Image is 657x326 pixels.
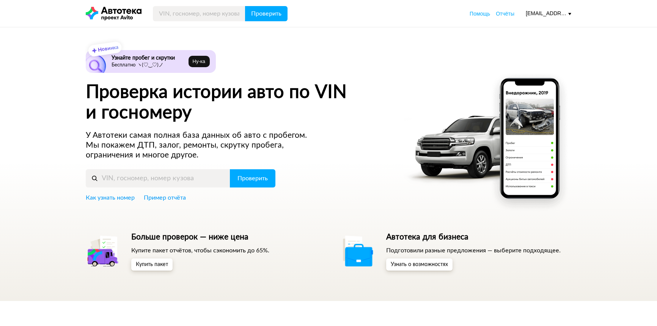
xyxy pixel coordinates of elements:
[245,6,288,21] button: Проверить
[470,11,490,17] span: Помощь
[86,169,230,187] input: VIN, госномер, номер кузова
[470,10,490,17] a: Помощь
[98,45,119,53] strong: Новинка
[112,55,185,61] h6: Узнайте пробег и скрутки
[386,258,453,271] button: Узнать о возможностях
[193,58,205,65] span: Ну‑ка
[391,262,448,267] span: Узнать о возможностях
[112,62,185,68] p: Бесплатно ヽ(♡‿♡)ノ
[386,246,561,255] p: Подготовили разные предложения — выберите подходящее.
[86,82,394,123] h1: Проверка истории авто по VIN и госномеру
[386,232,561,242] h5: Автотека для бизнеса
[136,262,168,267] span: Купить пакет
[496,11,514,17] span: Отчёты
[131,258,173,271] button: Купить пакет
[153,6,245,21] input: VIN, госномер, номер кузова
[86,131,322,160] p: У Автотеки самая полная база данных об авто с пробегом. Мы покажем ДТП, залог, ремонты, скрутку п...
[131,246,269,255] p: Купите пакет отчётов, чтобы сэкономить до 65%.
[131,232,269,242] h5: Больше проверок — ниже цена
[237,175,268,181] span: Проверить
[496,10,514,17] a: Отчёты
[251,11,281,17] span: Проверить
[526,10,571,17] div: [EMAIL_ADDRESS][DOMAIN_NAME]
[86,194,135,202] a: Как узнать номер
[230,169,275,187] button: Проверить
[144,194,186,202] a: Пример отчёта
